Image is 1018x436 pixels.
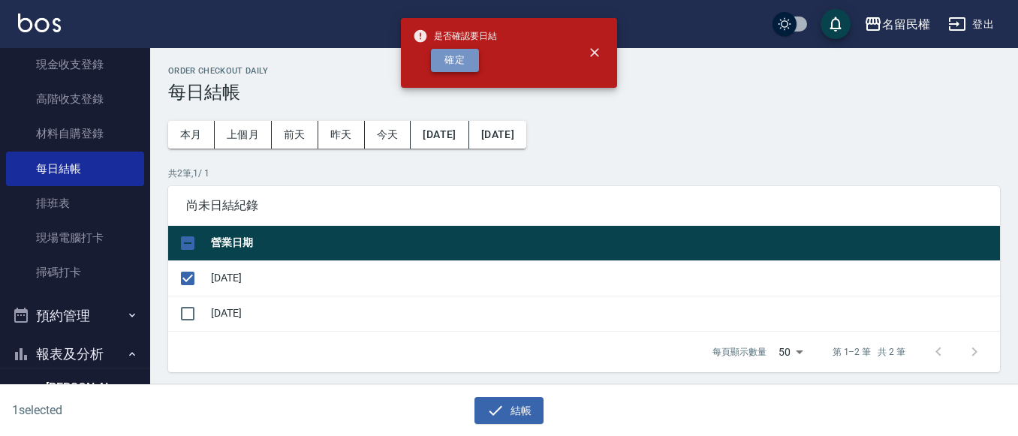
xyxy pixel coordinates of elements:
[168,167,1000,180] p: 共 2 筆, 1 / 1
[46,380,122,410] h5: [PERSON_NAME]蓤
[6,116,144,151] a: 材料自購登錄
[6,255,144,290] a: 掃碼打卡
[6,152,144,186] a: 每日結帳
[6,335,144,374] button: 報表及分析
[215,121,272,149] button: 上個月
[318,121,365,149] button: 昨天
[186,198,982,213] span: 尚未日結紀錄
[168,82,1000,103] h3: 每日結帳
[6,47,144,82] a: 現金收支登錄
[6,296,144,335] button: 預約管理
[882,15,930,34] div: 名留民權
[712,345,767,359] p: 每頁顯示數量
[474,397,544,425] button: 結帳
[833,345,905,359] p: 第 1–2 筆 共 2 筆
[773,332,809,372] div: 50
[6,186,144,221] a: 排班表
[6,82,144,116] a: 高階收支登錄
[431,49,479,72] button: 確定
[821,9,851,39] button: save
[272,121,318,149] button: 前天
[365,121,411,149] button: 今天
[12,401,251,419] h6: 1 selected
[858,9,936,40] button: 名留民權
[168,66,1000,76] h2: Order checkout daily
[413,29,497,44] span: 是否確認要日結
[411,121,468,149] button: [DATE]
[168,121,215,149] button: 本月
[18,14,61,32] img: Logo
[578,36,611,69] button: close
[469,121,526,149] button: [DATE]
[207,260,1000,296] td: [DATE]
[942,11,1000,38] button: 登出
[207,296,1000,331] td: [DATE]
[6,221,144,255] a: 現場電腦打卡
[207,226,1000,261] th: 營業日期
